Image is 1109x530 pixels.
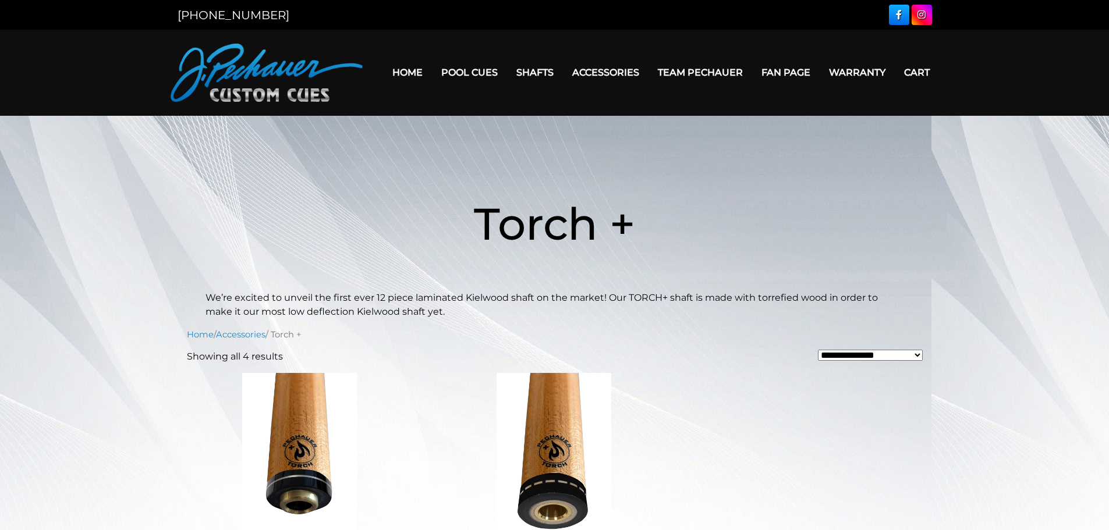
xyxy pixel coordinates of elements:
[187,328,923,341] nav: Breadcrumb
[171,44,363,102] img: Pechauer Custom Cues
[563,58,649,87] a: Accessories
[187,350,283,364] p: Showing all 4 results
[474,197,635,251] span: Torch +
[895,58,939,87] a: Cart
[507,58,563,87] a: Shafts
[441,373,667,530] img: Torch+ 12.75mm .850 (Flat faced/Prior to 2025)
[818,350,923,361] select: Shop order
[432,58,507,87] a: Pool Cues
[695,373,922,530] img: Torch+ 12.75mm .850 Joint [Piloted thin black (Pro Series & JP Series 2025)]
[205,291,904,319] p: We’re excited to unveil the first ever 12 piece laminated Kielwood shaft on the market! Our TORCH...
[820,58,895,87] a: Warranty
[216,329,265,340] a: Accessories
[752,58,820,87] a: Fan Page
[383,58,432,87] a: Home
[187,329,214,340] a: Home
[187,373,413,530] img: Torch+ 12.75mm .850 Joint (Pro Series Single Ring)
[178,8,289,22] a: [PHONE_NUMBER]
[649,58,752,87] a: Team Pechauer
